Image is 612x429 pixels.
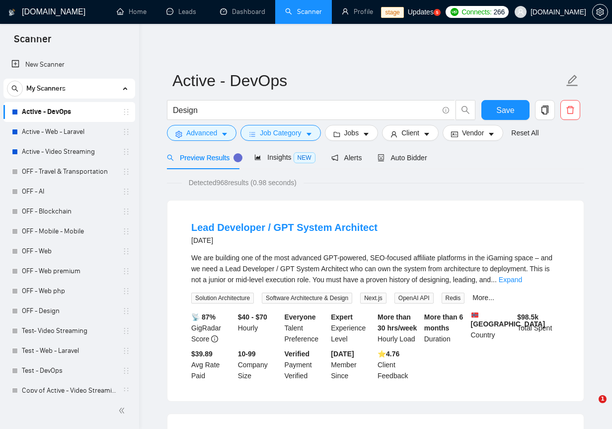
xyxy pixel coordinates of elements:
div: Duration [422,312,469,344]
span: search [456,106,475,114]
span: Updates [408,8,434,16]
b: More than 6 months [424,313,463,332]
img: logo [8,4,15,20]
a: OFF - Web premium [22,261,116,281]
li: New Scanner [3,55,135,75]
b: 📡 87% [191,313,216,321]
button: Save [481,100,530,120]
button: search [7,81,23,97]
span: info-circle [443,107,449,113]
a: OFF - AI [22,182,116,202]
span: notification [331,154,338,161]
span: My Scanners [26,79,66,99]
div: GigRadar Score [189,312,236,344]
b: Everyone [285,313,316,321]
div: [DATE] [191,234,378,246]
a: userProfile [342,7,373,16]
span: search [7,85,22,92]
span: caret-down [221,130,228,138]
button: userClientcaret-down [382,125,439,141]
a: Active - DevOps [22,102,116,122]
span: double-left [118,406,128,416]
span: caret-down [363,130,370,138]
span: folder [333,130,340,138]
span: holder [122,188,130,196]
img: 🇳🇴 [471,312,478,319]
span: holder [122,307,130,315]
span: caret-down [488,130,495,138]
span: info-circle [211,335,218,342]
span: holder [122,367,130,375]
span: Vendor [462,127,484,138]
input: Scanner name... [172,68,564,93]
a: setting [592,8,608,16]
span: search [167,154,174,161]
text: 5 [436,10,439,15]
input: Search Freelance Jobs... [173,104,438,116]
span: 1 [599,395,607,403]
span: Job Category [260,127,301,138]
a: OFF - Web php [22,281,116,301]
b: Expert [331,313,353,321]
div: Tooltip anchor [233,153,242,162]
div: Talent Preference [283,312,329,344]
b: More than 30 hrs/week [378,313,417,332]
span: Next.js [360,293,386,304]
div: Hourly [236,312,283,344]
span: holder [122,287,130,295]
span: setting [175,130,182,138]
span: Preview Results [167,154,238,162]
span: 266 [494,6,505,17]
a: Test - Web - Laravel [22,341,116,361]
a: New Scanner [11,55,127,75]
b: $39.89 [191,350,213,358]
span: ... [491,276,497,284]
b: [GEOGRAPHIC_DATA] [471,312,545,328]
span: setting [593,8,608,16]
span: copy [535,106,554,114]
span: Client [401,127,419,138]
span: holder [122,267,130,275]
span: caret-down [306,130,312,138]
div: Avg Rate Paid [189,348,236,381]
button: copy [535,100,555,120]
span: stage [381,7,403,18]
a: OFF - Mobile - Mobile [22,221,116,241]
div: Payment Verified [283,348,329,381]
button: search [456,100,475,120]
span: holder [122,128,130,136]
a: OFF - Web [22,241,116,261]
div: Member Since [329,348,376,381]
div: Experience Level [329,312,376,344]
span: OpenAI API [394,293,434,304]
a: Test - DevOps [22,361,116,381]
span: area-chart [254,154,261,161]
span: holder [122,108,130,116]
img: upwork-logo.png [451,8,459,16]
a: Active - Web - Laravel [22,122,116,142]
span: Connects: [461,6,491,17]
a: More... [472,294,494,302]
b: Verified [285,350,310,358]
a: homeHome [117,7,147,16]
button: idcardVendorcaret-down [443,125,503,141]
a: OFF - Travel & Transportation [22,162,116,182]
span: Advanced [186,127,217,138]
a: Expand [499,276,522,284]
a: Test- Video Streaming [22,321,116,341]
b: 10-99 [238,350,256,358]
span: Detected 968 results (0.98 seconds) [182,177,304,188]
a: dashboardDashboard [220,7,265,16]
div: We are building one of the most advanced GPT-powered, SEO-focused affiliate platforms in the iGam... [191,252,560,285]
span: user [390,130,397,138]
span: holder [122,208,130,215]
button: setting [592,4,608,20]
span: Save [496,104,514,116]
iframe: Intercom live chat [578,395,602,419]
span: bars [249,130,256,138]
span: edit [566,74,579,87]
div: Country [469,312,516,344]
a: Lead Developer / GPT System Architect [191,222,378,233]
span: Alerts [331,154,362,162]
span: holder [122,327,130,335]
